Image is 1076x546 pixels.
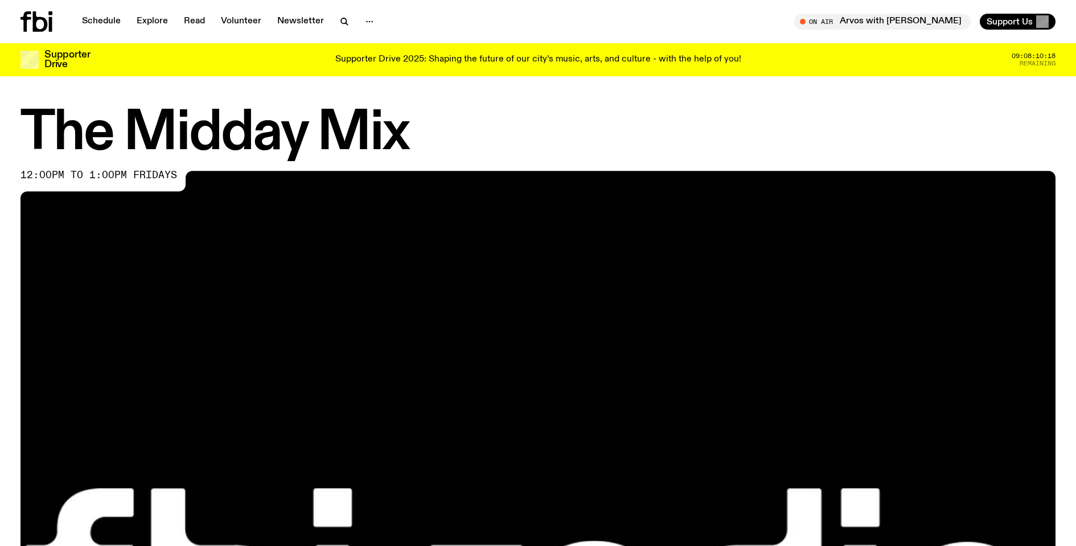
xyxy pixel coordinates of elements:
span: 09:08:10:18 [1012,53,1056,59]
a: Read [177,14,212,30]
a: Schedule [75,14,128,30]
button: Support Us [980,14,1056,30]
button: On AirArvos with [PERSON_NAME] [794,14,971,30]
p: Supporter Drive 2025: Shaping the future of our city’s music, arts, and culture - with the help o... [335,55,741,65]
span: 12:00pm to 1:00pm fridays [20,171,177,180]
a: Explore [130,14,175,30]
span: Remaining [1020,60,1056,67]
h3: Supporter Drive [44,50,90,69]
a: Newsletter [270,14,331,30]
h1: The Midday Mix [20,108,1056,159]
a: Volunteer [214,14,268,30]
span: Support Us [987,17,1033,27]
